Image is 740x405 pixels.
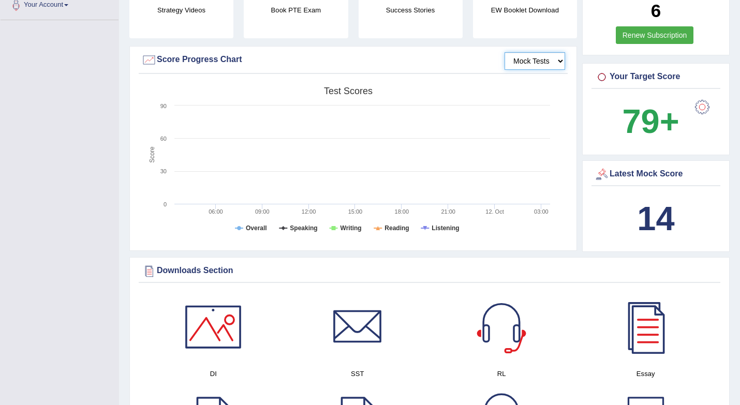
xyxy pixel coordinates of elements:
[473,5,577,16] h4: EW Booklet Download
[291,368,425,379] h4: SST
[129,5,233,16] h4: Strategy Videos
[164,201,167,207] text: 0
[149,146,156,163] tspan: Score
[348,208,363,215] text: 15:00
[341,224,362,232] tspan: Writing
[141,263,718,279] div: Downloads Section
[441,208,455,215] text: 21:00
[244,5,348,16] h4: Book PTE Exam
[160,103,167,109] text: 90
[384,224,409,232] tspan: Reading
[432,224,459,232] tspan: Listening
[209,208,223,215] text: 06:00
[594,167,718,182] div: Latest Mock Score
[637,200,674,237] b: 14
[616,26,694,44] a: Renew Subscription
[302,208,316,215] text: 12:00
[246,224,267,232] tspan: Overall
[290,224,317,232] tspan: Speaking
[579,368,713,379] h4: Essay
[160,136,167,142] text: 60
[146,368,280,379] h4: DI
[651,1,661,21] b: 6
[395,208,409,215] text: 18:00
[255,208,270,215] text: 09:00
[160,168,167,174] text: 30
[534,208,549,215] text: 03:00
[141,52,565,68] div: Score Progress Chart
[435,368,569,379] h4: RL
[485,208,504,215] tspan: 12. Oct
[622,102,679,140] b: 79+
[594,69,718,85] div: Your Target Score
[324,86,373,96] tspan: Test scores
[359,5,463,16] h4: Success Stories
